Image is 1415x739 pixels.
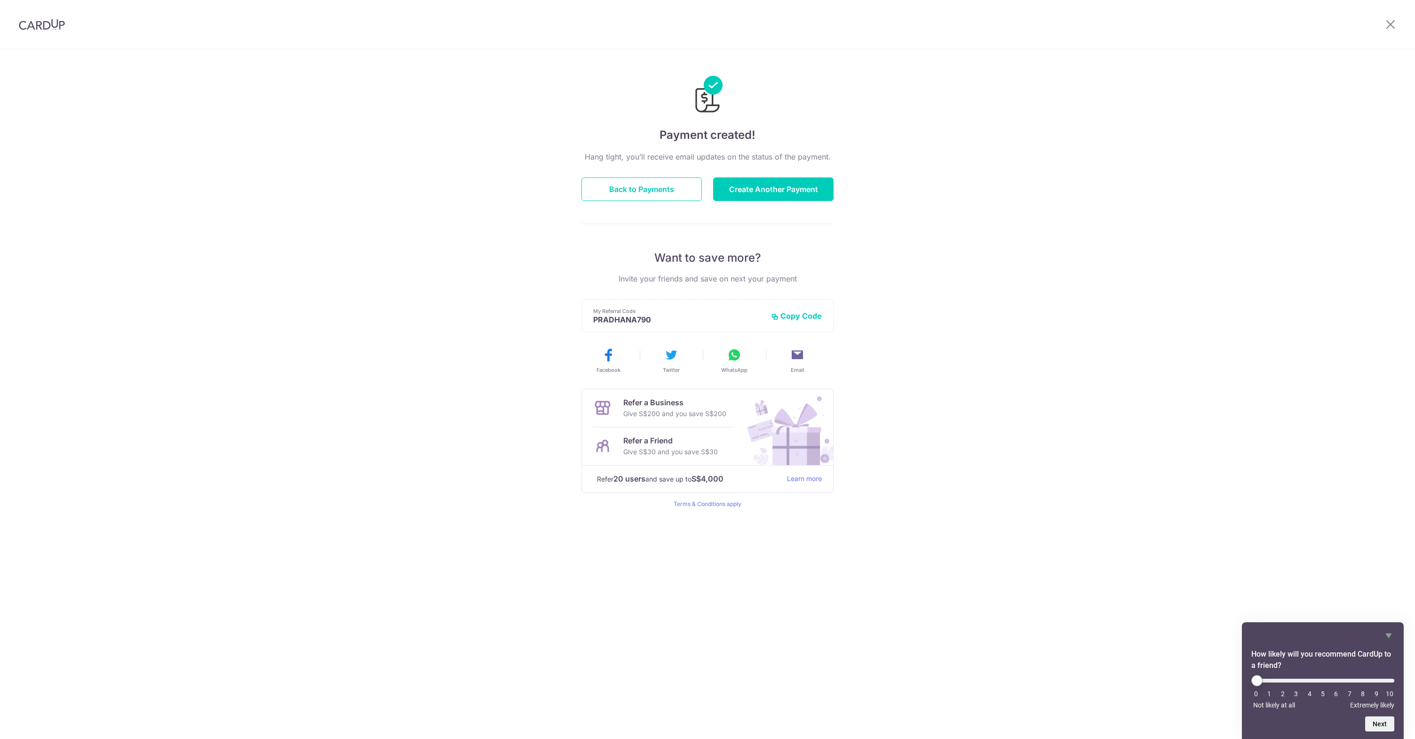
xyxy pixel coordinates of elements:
[1291,690,1301,698] li: 3
[1264,690,1274,698] li: 1
[707,347,762,374] button: WhatsApp
[663,366,680,374] span: Twitter
[623,397,726,408] p: Refer a Business
[613,473,645,484] strong: 20 users
[771,311,822,321] button: Copy Code
[596,366,620,374] span: Facebook
[623,408,726,419] p: Give S$200 and you save S$200
[19,19,65,30] img: CardUp
[713,177,834,201] button: Create Another Payment
[1251,649,1394,671] h2: How likely will you recommend CardUp to a friend? Select an option from 0 to 10, with 0 being Not...
[1251,675,1394,709] div: How likely will you recommend CardUp to a friend? Select an option from 0 to 10, with 0 being Not...
[1358,690,1367,698] li: 8
[581,151,834,162] p: Hang tight, you’ll receive email updates on the status of the payment.
[1318,690,1328,698] li: 5
[581,273,834,284] p: Invite your friends and save on next your payment
[1365,716,1394,731] button: Next question
[692,473,723,484] strong: S$4,000
[787,473,822,485] a: Learn more
[674,500,741,507] a: Terms & Conditions apply
[1385,690,1394,698] li: 10
[581,250,834,265] p: Want to save more?
[580,347,636,374] button: Facebook
[581,127,834,144] h4: Payment created!
[623,435,718,446] p: Refer a Friend
[1372,690,1381,698] li: 9
[1383,630,1394,641] button: Hide survey
[1350,701,1394,709] span: Extremely likely
[644,347,699,374] button: Twitter
[1305,690,1314,698] li: 4
[593,315,763,324] p: PRADHANA790
[770,347,825,374] button: Email
[623,446,718,458] p: Give S$30 and you save S$30
[1251,630,1394,731] div: How likely will you recommend CardUp to a friend? Select an option from 0 to 10, with 0 being Not...
[581,177,702,201] button: Back to Payments
[1253,701,1295,709] span: Not likely at all
[1331,690,1341,698] li: 6
[597,473,779,485] p: Refer and save up to
[1345,690,1354,698] li: 7
[738,389,833,465] img: Refer
[791,366,804,374] span: Email
[692,76,723,115] img: Payments
[721,366,747,374] span: WhatsApp
[593,307,763,315] p: My Referral Code
[1278,690,1288,698] li: 2
[1251,690,1261,698] li: 0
